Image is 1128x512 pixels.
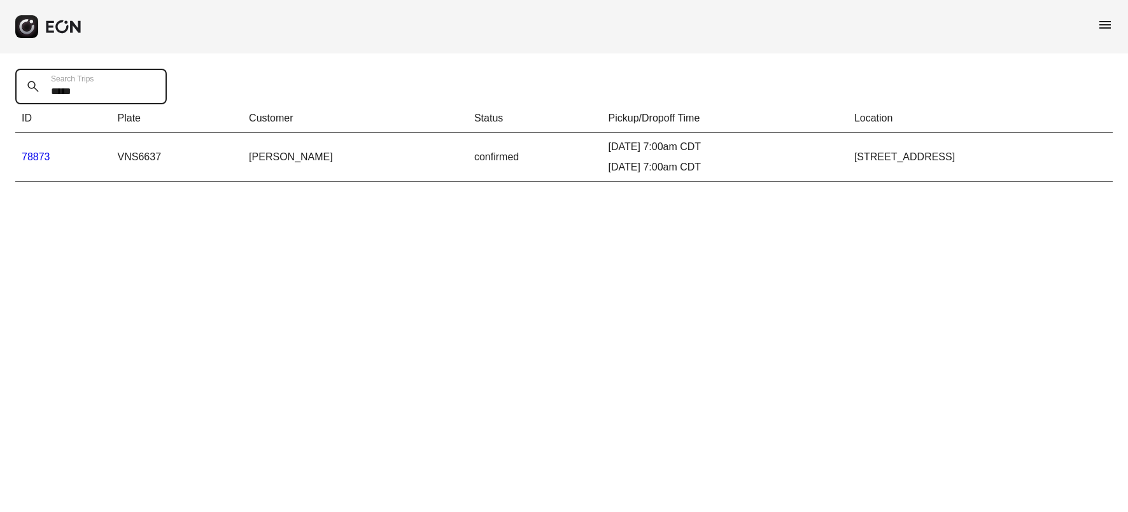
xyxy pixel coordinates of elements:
th: Status [468,104,602,133]
td: confirmed [468,133,602,182]
td: [STREET_ADDRESS] [848,133,1113,182]
th: ID [15,104,111,133]
a: 78873 [22,151,50,162]
span: menu [1097,17,1113,32]
th: Customer [243,104,468,133]
th: Pickup/Dropoff Time [602,104,848,133]
div: [DATE] 7:00am CDT [609,160,842,175]
label: Search Trips [51,74,94,84]
div: [DATE] 7:00am CDT [609,139,842,155]
td: [PERSON_NAME] [243,133,468,182]
th: Plate [111,104,243,133]
td: VNS6637 [111,133,243,182]
th: Location [848,104,1113,133]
